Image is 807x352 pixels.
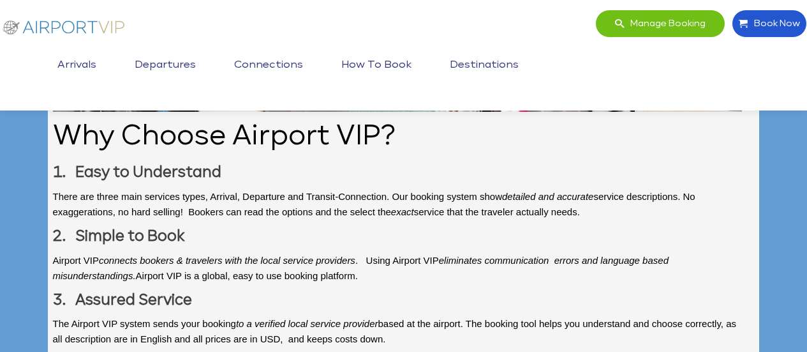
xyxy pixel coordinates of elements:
span: Book Now [748,10,800,37]
a: How to book [338,49,415,81]
a: Departures [131,49,199,81]
span: Manage booking [624,10,706,37]
p: Airport VIP . Using Airport VIP Airport VIP is a global, easy to use booking platform. [53,253,755,284]
h2: Why Choose Airport VIP? [53,117,755,157]
i: eliminates communication errors and language based misunderstandings. [53,255,669,281]
i: detailed and accurate [502,191,593,202]
i: exact [391,206,414,217]
a: Connections [231,49,306,81]
strong: 1. Easy to Understand [53,165,221,180]
a: Destinations [447,49,522,81]
p: The Airport VIP system sends your booking based at the airport. The booking tool helps you unders... [53,316,755,347]
a: Manage booking [595,10,725,38]
i: to a verified local service [236,318,341,329]
i: provider [343,318,378,329]
a: Book Now [732,10,807,38]
i: connects bookers & travelers with the local service providers [99,255,355,266]
p: There are three main services types, Arrival, Departure and Transit-Connection. Our booking syste... [53,189,755,220]
strong: 3. Assured Service [53,293,192,307]
strong: 2. Simple to Book [53,229,185,243]
a: Arrivals [54,49,100,81]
